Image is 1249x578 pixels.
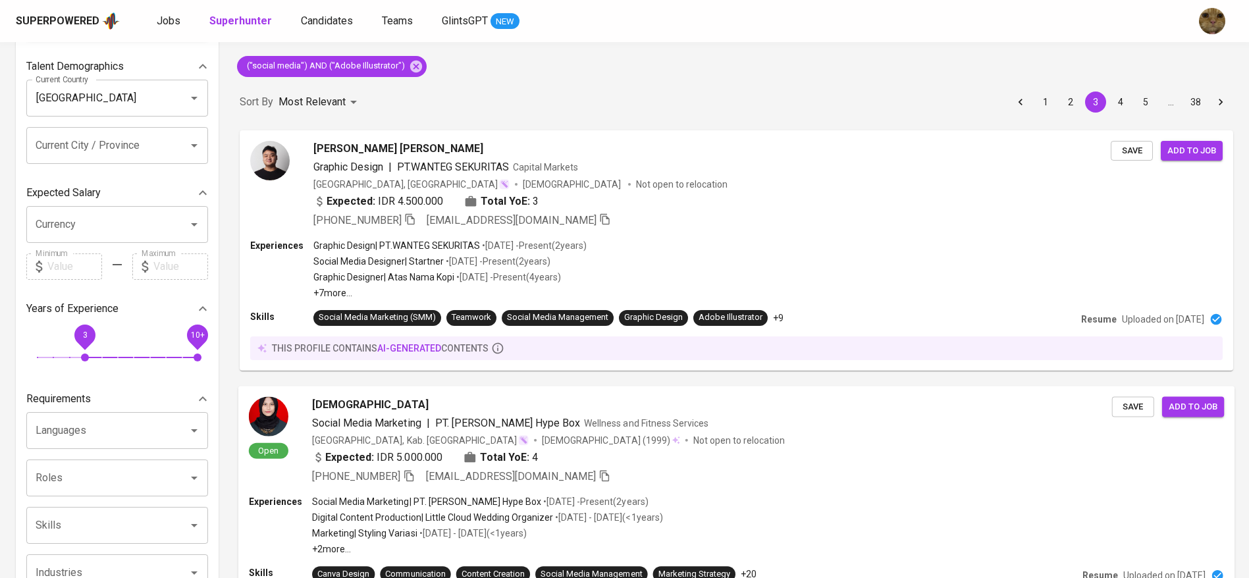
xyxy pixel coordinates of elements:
p: Requirements [26,391,91,407]
a: Jobs [157,13,183,30]
div: Adobe Illustrator [699,311,762,324]
p: Skills [250,310,313,323]
div: Social Media Marketing (SMM) [319,311,436,324]
a: Superhunter [209,13,275,30]
span: Jobs [157,14,180,27]
img: magic_wand.svg [499,179,510,190]
button: Save [1112,396,1154,417]
img: app logo [102,11,120,31]
div: IDR 5.000.000 [312,449,442,465]
button: Go to page 38 [1185,92,1206,113]
span: ("social media") AND ("Adobe Illustrator") [237,60,413,72]
button: Open [185,469,203,487]
b: Superhunter [209,14,272,27]
p: Resume [1081,313,1117,326]
span: [DEMOGRAPHIC_DATA] [542,433,642,446]
div: Teamwork [452,311,491,324]
div: Social Media Management [507,311,608,324]
span: 3 [533,194,539,209]
button: Go to page 1 [1035,92,1056,113]
button: Go to page 4 [1110,92,1131,113]
button: Go to previous page [1010,92,1031,113]
div: Most Relevant [279,90,361,115]
button: Open [185,215,203,234]
a: Candidates [301,13,356,30]
p: Experiences [250,239,313,252]
span: [DEMOGRAPHIC_DATA] [523,178,623,191]
p: • [DATE] - Present ( 2 years ) [444,255,550,268]
span: [DEMOGRAPHIC_DATA] [312,396,429,412]
button: Save [1111,141,1153,161]
button: Open [185,421,203,440]
p: this profile contains contents [272,342,489,355]
b: Expected: [327,194,375,209]
p: • [DATE] - [DATE] ( <1 years ) [553,511,662,524]
span: Wellness and Fitness Services [584,417,708,428]
div: [GEOGRAPHIC_DATA], [GEOGRAPHIC_DATA] [313,178,510,191]
p: Not open to relocation [636,178,728,191]
span: Capital Markets [513,162,578,172]
span: Teams [382,14,413,27]
p: Social Media Marketing | PT. [PERSON_NAME] Hype Box [312,495,541,508]
span: Add to job [1167,144,1216,159]
img: 72417fcd5116c1fd8ac34f4a181cbaca.jpg [249,396,288,436]
span: PT. [PERSON_NAME] Hype Box [435,416,581,429]
span: Open [253,444,284,456]
span: AI-generated [377,343,441,354]
nav: pagination navigation [1008,92,1233,113]
div: … [1160,95,1181,109]
button: page 3 [1085,92,1106,113]
span: Social Media Marketing [312,416,421,429]
input: Value [47,253,102,280]
div: ("social media") AND ("Adobe Illustrator") [237,56,427,77]
p: • [DATE] - [DATE] ( <1 years ) [417,527,527,540]
button: Open [185,89,203,107]
span: GlintsGPT [442,14,488,27]
p: Years of Experience [26,301,119,317]
p: • [DATE] - Present ( 2 years ) [480,239,587,252]
span: NEW [491,15,519,28]
p: Not open to relocation [693,433,785,446]
span: Graphic Design [313,161,383,173]
span: 3 [83,330,88,339]
span: [EMAIL_ADDRESS][DOMAIN_NAME] [427,214,597,226]
span: [PHONE_NUMBER] [313,214,402,226]
p: Graphic Design | PT.WANTEG SEKURITAS [313,239,480,252]
div: Expected Salary [26,180,208,206]
div: Requirements [26,386,208,412]
span: [EMAIL_ADDRESS][DOMAIN_NAME] [426,469,597,482]
div: (1999) [542,433,680,446]
p: Social Media Designer | Startner [313,255,444,268]
span: [PHONE_NUMBER] [312,469,400,482]
img: magic_wand.svg [518,434,529,445]
p: Experiences [249,495,312,508]
span: | [388,159,392,175]
a: [PERSON_NAME] [PERSON_NAME]Graphic Design|PT.WANTEG SEKURITASCapital Markets[GEOGRAPHIC_DATA], [G... [240,130,1233,371]
div: Graphic Design [624,311,683,324]
p: +7 more ... [313,286,587,300]
b: Total YoE: [481,194,530,209]
div: IDR 4.500.000 [313,194,443,209]
div: Years of Experience [26,296,208,322]
button: Open [185,136,203,155]
a: Superpoweredapp logo [16,11,120,31]
button: Add to job [1161,141,1223,161]
button: Go to page 2 [1060,92,1081,113]
p: Uploaded on [DATE] [1122,313,1204,326]
input: Value [153,253,208,280]
button: Open [185,516,203,535]
img: ec6c0910-f960-4a00-a8f8-c5744e41279e.jpg [1199,8,1225,34]
p: Most Relevant [279,94,346,110]
div: [GEOGRAPHIC_DATA], Kab. [GEOGRAPHIC_DATA] [312,433,529,446]
span: Add to job [1169,399,1217,414]
span: 4 [532,449,538,465]
div: Superpowered [16,14,99,29]
button: Go to page 5 [1135,92,1156,113]
a: Teams [382,13,415,30]
div: Talent Demographics [26,53,208,80]
p: • [DATE] - Present ( 2 years ) [541,495,648,508]
p: Expected Salary [26,185,101,201]
p: Graphic Designer | Atas Nama Kopi [313,271,454,284]
b: Total YoE: [480,449,529,465]
p: Sort By [240,94,273,110]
